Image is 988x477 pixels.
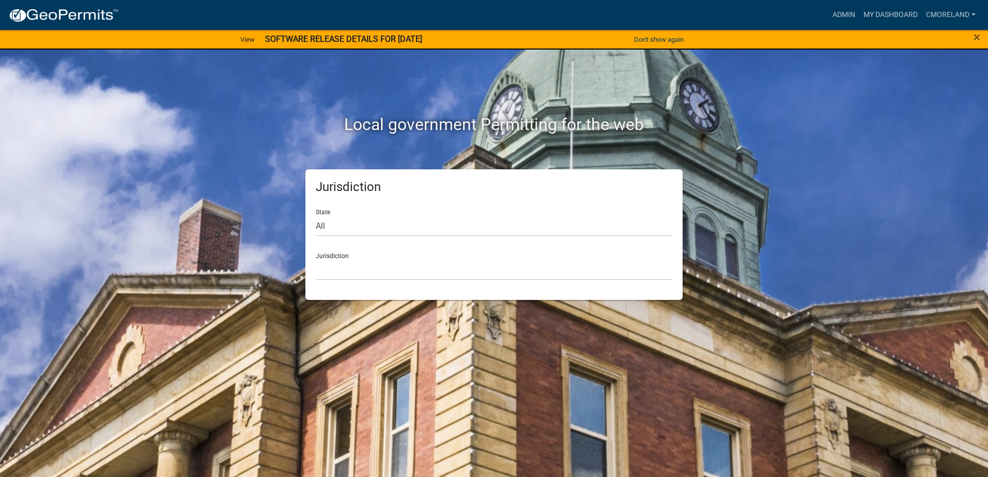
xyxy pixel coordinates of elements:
[828,5,859,25] a: Admin
[236,31,259,48] a: View
[974,31,980,43] button: Close
[316,180,672,195] h5: Jurisdiction
[265,34,422,44] strong: SOFTWARE RELEASE DETAILS FOR [DATE]
[922,5,980,25] a: cmoreland
[207,115,781,134] h2: Local government Permitting for the web
[630,31,688,48] button: Don't show again
[974,30,980,44] span: ×
[859,5,922,25] a: My Dashboard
